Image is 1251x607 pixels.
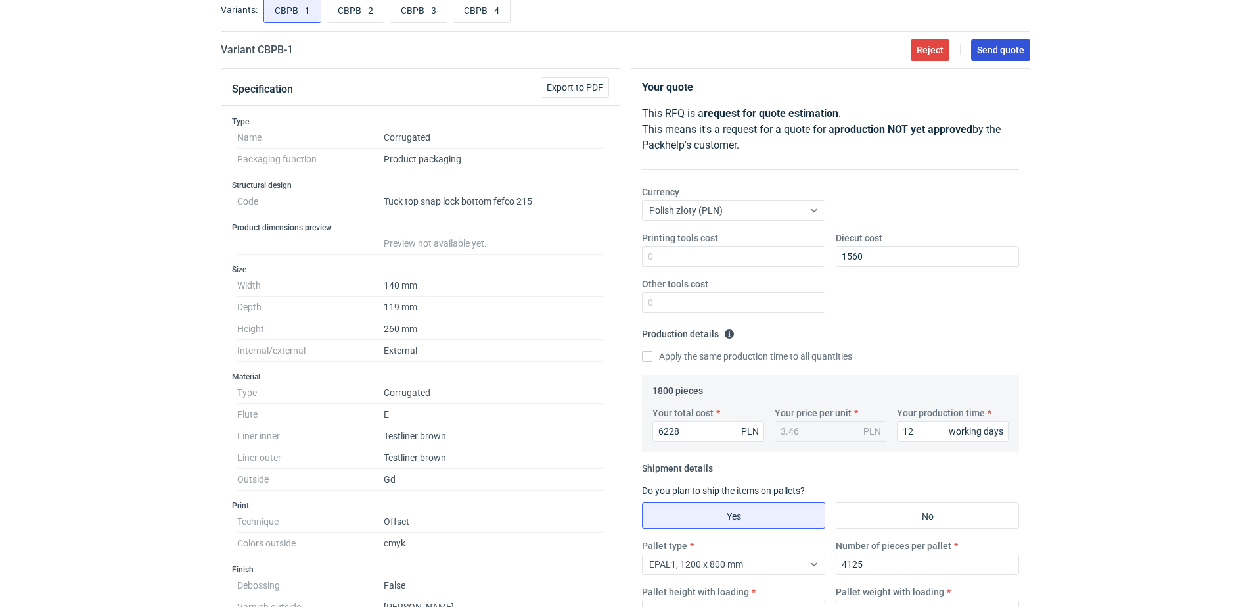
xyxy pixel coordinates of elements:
[237,533,384,554] dt: Colors outside
[237,382,384,404] dt: Type
[911,39,949,61] button: Reject
[642,585,749,598] label: Pallet height with loading
[834,123,972,135] strong: production NOT yet approved
[384,149,604,170] dd: Product packaging
[642,246,825,267] input: 0
[642,185,679,199] label: Currency
[384,275,604,297] dd: 140 mm
[232,74,293,105] button: Specification
[642,324,735,339] legend: Production details
[232,180,609,191] h3: Structural design
[836,246,1019,267] input: 0
[232,264,609,275] h3: Size
[221,42,293,58] h2: Variant CBPB - 1
[971,39,1030,61] button: Send quote
[384,127,604,149] dd: Corrugated
[237,447,384,469] dt: Liner outer
[384,533,604,554] dd: cmyk
[649,559,743,570] span: EPAL1, 1200 x 800 mm
[237,340,384,362] dt: Internal/external
[237,469,384,491] dt: Outside
[384,191,604,212] dd: Tuck top snap lock bottom fefco 215
[836,539,951,552] label: Number of pieces per pallet
[897,406,985,420] label: Your production time
[237,425,384,447] dt: Liner inner
[384,297,604,318] dd: 119 mm
[232,372,609,382] h3: Material
[642,502,825,529] label: Yes
[977,45,1024,55] span: Send quote
[232,116,609,127] h3: Type
[237,575,384,596] dt: Debossing
[897,421,1009,442] input: 0
[384,404,604,425] dd: E
[384,469,604,491] dd: Gd
[237,297,384,318] dt: Depth
[652,421,764,442] input: 0
[237,149,384,170] dt: Packaging function
[836,585,944,598] label: Pallet weight with loading
[384,425,604,447] dd: Testliner brown
[237,318,384,340] dt: Height
[384,318,604,340] dd: 260 mm
[221,3,258,16] label: Variants:
[917,45,944,55] span: Reject
[652,380,703,396] legend: 1800 pieces
[384,511,604,533] dd: Offset
[384,382,604,404] dd: Corrugated
[642,539,687,552] label: Pallet type
[237,191,384,212] dt: Code
[642,485,805,496] label: Do you plan to ship the items on pallets?
[836,502,1019,529] label: No
[232,564,609,575] h3: Finish
[237,275,384,297] dt: Width
[232,222,609,233] h3: Product dimensions preview
[384,447,604,469] dd: Testliner brown
[642,292,825,313] input: 0
[741,425,759,438] div: PLN
[836,554,1019,575] input: 0
[949,425,1003,438] div: working days
[541,77,609,98] button: Export to PDF
[384,575,604,596] dd: False
[384,340,604,362] dd: External
[642,231,718,245] label: Printing tools cost
[652,406,714,420] label: Your total cost
[704,107,838,120] strong: request for quote estimation
[237,511,384,533] dt: Technique
[237,404,384,425] dt: Flute
[547,83,603,92] span: Export to PDF
[237,127,384,149] dt: Name
[642,106,1019,153] p: This RFQ is a . This means it's a request for a quote for a by the Packhelp's customer.
[836,231,882,245] label: Diecut cost
[642,458,713,473] legend: Shipment details
[384,238,487,249] span: Preview not available yet.
[649,205,723,216] span: Polish złoty (PLN)
[775,406,852,420] label: Your price per unit
[642,350,852,363] label: Apply the same production time to all quantities
[863,425,881,438] div: PLN
[642,81,693,93] strong: Your quote
[642,278,708,291] label: Other tools cost
[232,500,609,511] h3: Print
